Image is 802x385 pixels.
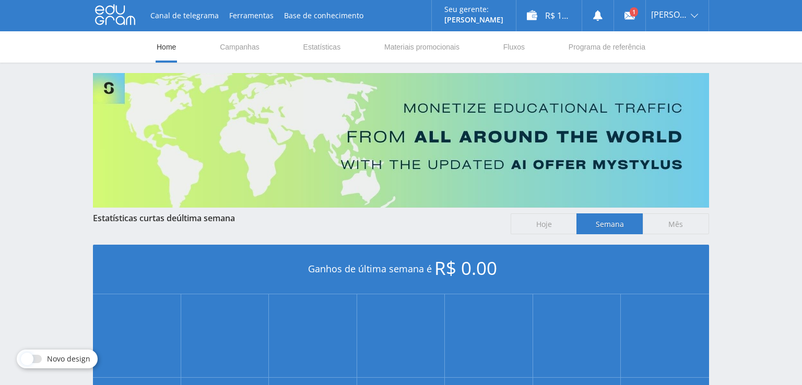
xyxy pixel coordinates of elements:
[93,245,709,294] div: Ganhos de última semana é
[383,31,461,63] a: Materiais promocionais
[219,31,261,63] a: Campanhas
[444,16,503,24] p: [PERSON_NAME]
[434,256,497,280] span: R$ 0.00
[643,213,709,234] span: Mês
[176,212,235,224] span: última semana
[568,31,646,63] a: Programa de referência
[444,5,503,14] p: Seu gerente:
[651,10,688,19] span: [PERSON_NAME]
[576,213,643,234] span: Semana
[156,31,177,63] a: Home
[502,31,526,63] a: Fluxos
[93,213,500,223] div: Estatísticas curtas de
[93,73,709,208] img: Banner
[511,213,577,234] span: Hoje
[302,31,342,63] a: Estatísticas
[47,355,90,363] span: Novo design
